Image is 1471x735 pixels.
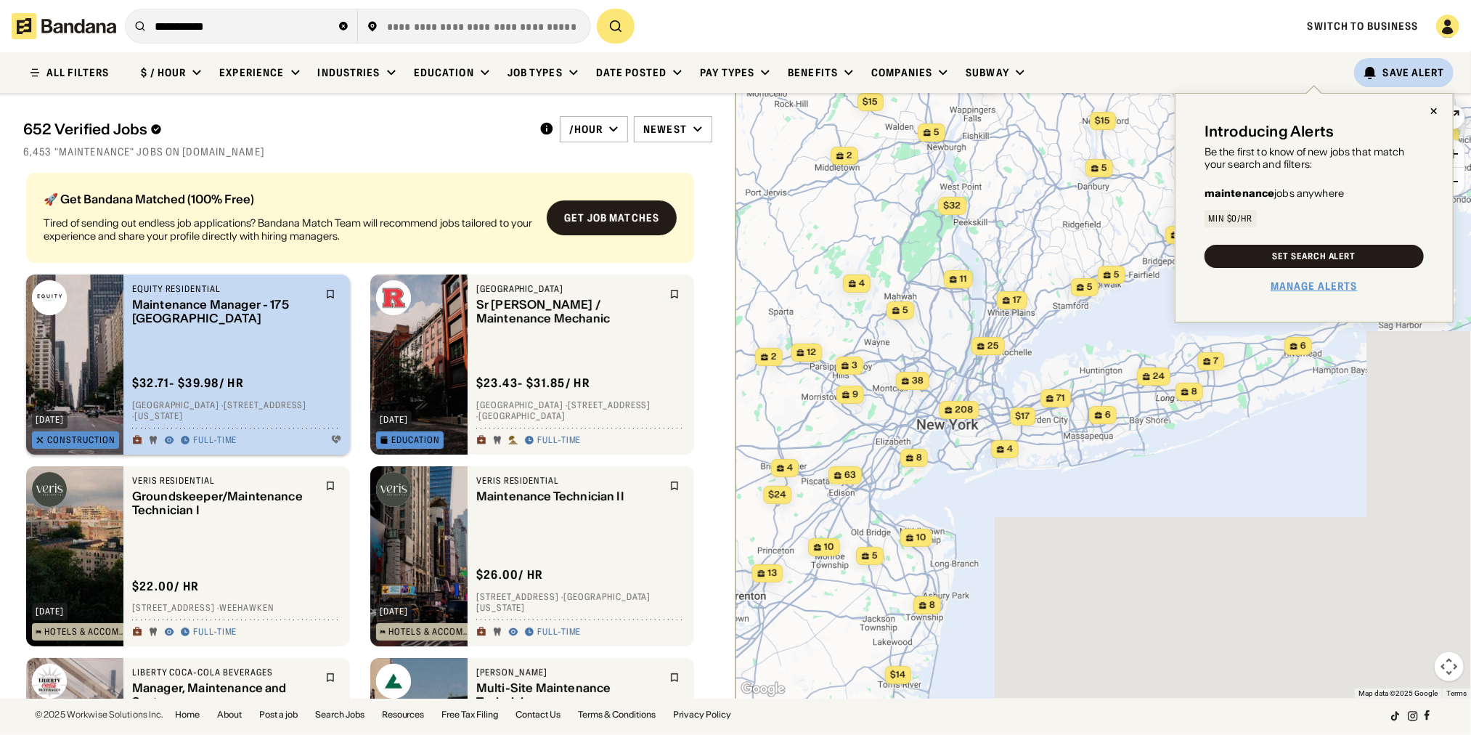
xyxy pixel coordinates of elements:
img: Bozzuto logo [376,664,411,699]
div: Manager, Maintenance and Systems [132,681,317,709]
div: grid [23,167,712,699]
img: Rutgers University logo [376,280,411,315]
span: 2 [771,351,777,363]
div: jobs anywhere [1205,188,1344,198]
div: Industries [318,66,380,79]
span: 63 [844,469,856,482]
div: 652 Verified Jobs [23,121,528,138]
img: Veris Residential logo [376,472,411,507]
a: Privacy Policy [674,710,732,719]
div: Introducing Alerts [1205,123,1335,140]
span: 10 [824,541,834,553]
div: $ / hour [141,66,186,79]
span: 10 [916,532,926,544]
span: 9 [852,389,858,401]
div: Date Posted [596,66,667,79]
div: Veris Residential [132,475,317,487]
div: © 2025 Workwise Solutions Inc. [35,710,163,719]
div: Full-time [537,627,582,638]
img: Google [739,680,787,699]
a: Resources [382,710,425,719]
div: [GEOGRAPHIC_DATA] [476,283,661,295]
div: Subway [966,66,1009,79]
span: 4 [1007,443,1013,455]
span: 5 [1114,269,1120,281]
div: Maintenance Manager - 175 [GEOGRAPHIC_DATA] [132,298,317,325]
button: Map camera controls [1435,652,1464,681]
span: 13 [767,567,777,580]
div: Education [414,66,474,79]
b: maintenance [1205,187,1275,200]
span: 5 [1087,281,1093,293]
div: Save Alert [1383,66,1445,79]
a: Manage Alerts [1271,280,1358,293]
div: Newest [643,123,687,136]
img: Liberty Coca-Cola Beverages logo [32,664,67,699]
a: Terms & Conditions [579,710,656,719]
span: 4 [859,277,865,290]
a: Switch to Business [1308,20,1419,33]
a: About [217,710,242,719]
div: $ 22.00 / hr [132,579,200,594]
div: Veris Residential [476,475,661,487]
a: Open this area in Google Maps (opens a new window) [739,680,787,699]
a: Terms (opens in new tab) [1446,689,1467,697]
span: $24 [768,489,786,500]
div: Hotels & Accommodation [44,628,126,636]
span: 7 [1213,355,1218,367]
div: Construction [47,436,115,444]
div: Experience [219,66,284,79]
div: Min $0/hr [1208,214,1253,223]
span: 17 [1013,294,1022,306]
div: Get job matches [564,213,659,223]
span: 8 [1191,386,1197,398]
div: Full-time [193,435,237,447]
div: Full-time [537,435,582,447]
div: [GEOGRAPHIC_DATA] · [STREET_ADDRESS] · [GEOGRAPHIC_DATA] [476,399,685,422]
div: Groundskeeper/Maintenance Technician I [132,490,317,517]
img: Bandana logotype [12,13,116,39]
div: Tired of sending out endless job applications? Bandana Match Team will recommend jobs tailored to... [44,216,535,243]
span: Map data ©2025 Google [1358,689,1438,697]
a: Free Tax Filing [442,710,499,719]
div: [DATE] [380,607,408,616]
div: [DATE] [380,415,408,424]
div: Benefits [788,66,838,79]
div: Job Types [508,66,563,79]
span: 5 [1101,162,1107,174]
span: 24 [1153,370,1165,383]
span: 38 [912,375,924,387]
span: 5 [934,126,940,139]
div: $ 23.43 - $31.85 / hr [476,375,590,391]
div: /hour [569,123,603,136]
div: Equity Residential [132,283,317,295]
span: 2 [847,150,852,162]
a: Search Jobs [315,710,364,719]
div: Full-time [193,627,237,638]
div: [DATE] [36,415,64,424]
div: Pay Types [700,66,754,79]
div: ALL FILTERS [46,68,109,78]
span: 11 [960,273,967,285]
div: $ 26.00 / hr [476,567,544,582]
img: Equity Residential logo [32,280,67,315]
div: Maintenance Technician II [476,490,661,503]
div: Multi-Site Maintenance Technician [476,681,661,709]
div: 🚀 Get Bandana Matched (100% Free) [44,193,535,205]
span: 8 [916,452,922,464]
div: $ 32.71 - $39.98 / hr [132,375,244,391]
span: $17 [1015,410,1030,421]
a: Home [175,710,200,719]
div: [STREET_ADDRESS] · Weehawken [132,603,341,614]
span: 12 [807,346,816,359]
div: Education [391,436,440,444]
span: 5 [872,550,878,562]
span: $15 [1095,115,1110,126]
span: $32 [943,200,961,211]
div: 6,453 "maintenance" jobs on [DOMAIN_NAME] [23,145,712,158]
span: 25 [987,340,999,352]
span: 3 [852,360,857,372]
div: [GEOGRAPHIC_DATA] · [STREET_ADDRESS] · [US_STATE] [132,399,341,422]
